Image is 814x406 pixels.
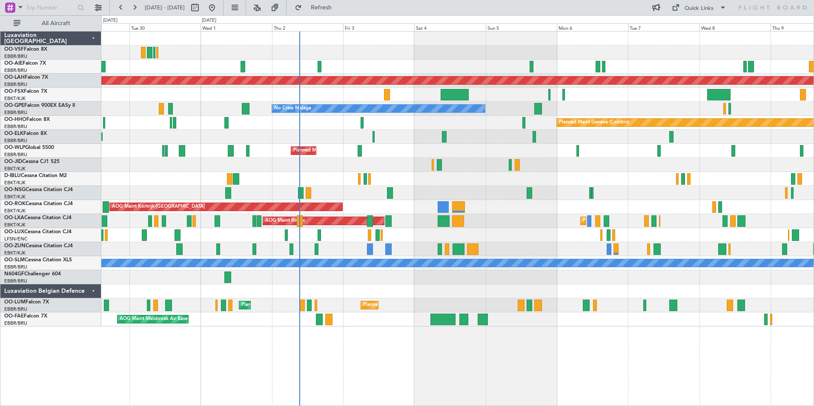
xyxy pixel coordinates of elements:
div: Wed 1 [201,23,272,31]
div: Mon 6 [557,23,628,31]
div: Planned Maint [GEOGRAPHIC_DATA] ([GEOGRAPHIC_DATA] National) [241,299,396,312]
a: D-IBLUCessna Citation M2 [4,173,67,178]
span: OO-ZUN [4,243,26,249]
a: EBKT/KJK [4,222,26,228]
span: N604GF [4,272,24,277]
span: OO-GPE [4,103,24,108]
a: OO-NSGCessna Citation CJ4 [4,187,73,192]
span: OO-LUX [4,229,24,234]
span: OO-SLM [4,257,25,263]
a: OO-ROKCessna Citation CJ4 [4,201,73,206]
a: OO-LAHFalcon 7X [4,75,48,80]
a: OO-ZUNCessna Citation CJ4 [4,243,73,249]
button: Quick Links [668,1,731,14]
div: Sat 4 [414,23,485,31]
span: OO-ROK [4,201,26,206]
a: EBBR/BRU [4,137,27,144]
div: Planned Maint Kortrijk-[GEOGRAPHIC_DATA] [583,214,682,227]
div: Thu 2 [272,23,343,31]
div: Fri 3 [343,23,414,31]
div: AOG Maint Rimini [265,214,305,227]
a: EBBR/BRU [4,306,27,312]
a: OO-FAEFalcon 7X [4,314,47,319]
a: OO-HHOFalcon 8X [4,117,50,122]
span: OO-VSF [4,47,24,52]
a: EBKT/KJK [4,166,26,172]
a: LFSN/ENC [4,236,28,242]
span: D-IBLU [4,173,21,178]
span: Refresh [304,5,339,11]
a: OO-JIDCessna CJ1 525 [4,159,60,164]
a: OO-WLPGlobal 5500 [4,145,54,150]
span: OO-FSX [4,89,24,94]
a: OO-GPEFalcon 900EX EASy II [4,103,75,108]
span: OO-AIE [4,61,23,66]
a: EBKT/KJK [4,250,26,256]
a: EBBR/BRU [4,53,27,60]
div: Tue 30 [129,23,201,31]
div: [DATE] [103,17,118,24]
div: Planned Maint Geneva (Cointrin) [559,116,629,129]
a: N604GFChallenger 604 [4,272,61,277]
input: Trip Number [26,1,75,14]
a: OO-VSFFalcon 8X [4,47,47,52]
span: All Aircraft [22,20,90,26]
div: Planned Maint Milan (Linate) [293,144,355,157]
a: OO-FSXFalcon 7X [4,89,47,94]
div: No Crew Malaga [274,102,311,115]
span: OO-HHO [4,117,26,122]
span: OO-LUM [4,300,26,305]
a: EBBR/BRU [4,278,27,284]
div: [DATE] [202,17,216,24]
a: EBBR/BRU [4,67,27,74]
a: OO-LUMFalcon 7X [4,300,49,305]
span: OO-LXA [4,215,24,220]
span: OO-ELK [4,131,23,136]
span: OO-WLP [4,145,25,150]
a: EBBR/BRU [4,152,27,158]
button: Refresh [291,1,342,14]
a: EBBR/BRU [4,81,27,88]
a: OO-LUXCessna Citation CJ4 [4,229,72,234]
a: EBKT/KJK [4,208,26,214]
a: EBBR/BRU [4,264,27,270]
a: OO-ELKFalcon 8X [4,131,47,136]
a: OO-SLMCessna Citation XLS [4,257,72,263]
a: EBKT/KJK [4,95,26,102]
a: EBKT/KJK [4,180,26,186]
span: [DATE] - [DATE] [145,4,185,11]
div: Wed 8 [699,23,771,31]
div: Planned Maint [GEOGRAPHIC_DATA] ([GEOGRAPHIC_DATA] National) [363,299,517,312]
span: OO-LAH [4,75,25,80]
a: EBBR/BRU [4,320,27,326]
a: EBBR/BRU [4,109,27,116]
a: EBKT/KJK [4,194,26,200]
div: AOG Maint Kortrijk-[GEOGRAPHIC_DATA] [112,200,205,213]
div: Tue 7 [628,23,699,31]
span: OO-JID [4,159,22,164]
a: EBBR/BRU [4,123,27,130]
a: OO-AIEFalcon 7X [4,61,46,66]
span: OO-NSG [4,187,26,192]
span: OO-FAE [4,314,24,319]
div: Quick Links [685,4,714,13]
div: AOG Maint Melsbroek Air Base [120,313,188,326]
div: Sun 5 [486,23,557,31]
a: OO-LXACessna Citation CJ4 [4,215,72,220]
button: All Aircraft [9,17,92,30]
